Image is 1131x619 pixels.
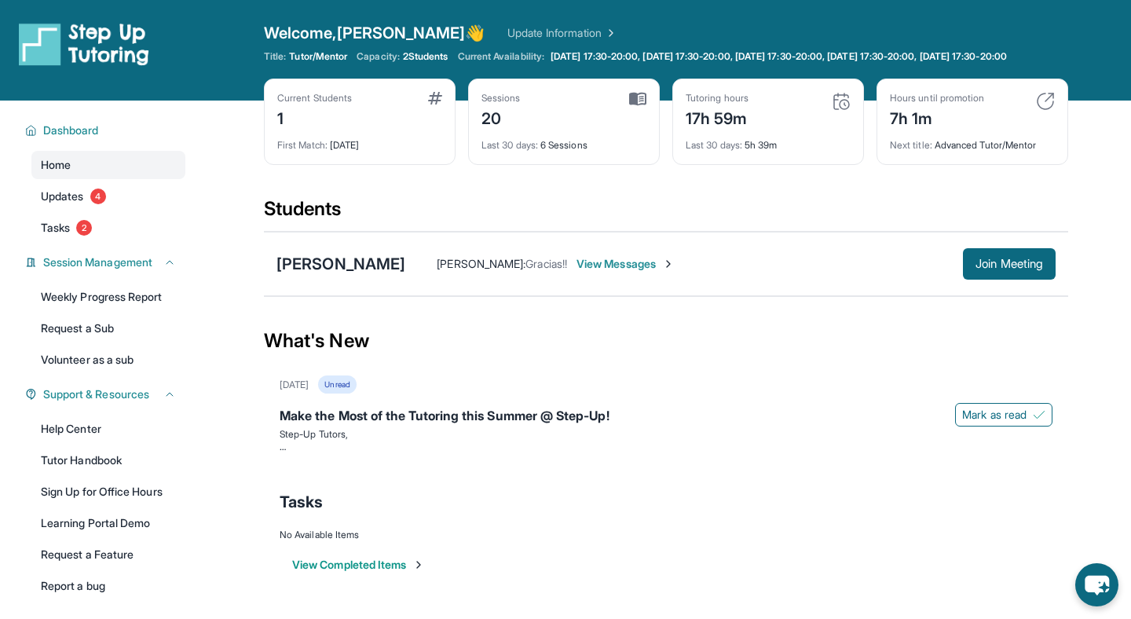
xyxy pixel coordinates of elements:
[686,104,749,130] div: 17h 59m
[662,258,675,270] img: Chevron-Right
[90,189,106,204] span: 4
[437,257,525,270] span: [PERSON_NAME] :
[458,50,544,63] span: Current Availability:
[37,123,176,138] button: Dashboard
[31,214,185,242] a: Tasks2
[481,92,521,104] div: Sessions
[686,92,749,104] div: Tutoring hours
[264,22,485,44] span: Welcome, [PERSON_NAME] 👋
[576,256,675,272] span: View Messages
[41,189,84,204] span: Updates
[277,139,328,151] span: First Match :
[525,257,567,270] span: Gracias!!
[686,130,851,152] div: 5h 39m
[280,428,1052,441] p: Step-Up Tutors,
[31,415,185,443] a: Help Center
[264,50,286,63] span: Title:
[276,253,405,275] div: [PERSON_NAME]
[357,50,400,63] span: Capacity:
[481,139,538,151] span: Last 30 days :
[76,220,92,236] span: 2
[890,130,1055,152] div: Advanced Tutor/Mentor
[31,182,185,211] a: Updates4
[31,446,185,474] a: Tutor Handbook
[1075,563,1118,606] button: chat-button
[31,540,185,569] a: Request a Feature
[277,104,352,130] div: 1
[43,123,99,138] span: Dashboard
[277,130,442,152] div: [DATE]
[507,25,617,41] a: Update Information
[686,139,742,151] span: Last 30 days :
[31,314,185,342] a: Request a Sub
[31,478,185,506] a: Sign Up for Office Hours
[292,557,425,573] button: View Completed Items
[280,529,1052,541] div: No Available Items
[481,130,646,152] div: 6 Sessions
[43,255,152,270] span: Session Management
[890,139,932,151] span: Next title :
[551,50,1007,63] span: [DATE] 17:30-20:00, [DATE] 17:30-20:00, [DATE] 17:30-20:00, [DATE] 17:30-20:00, [DATE] 17:30-20:00
[832,92,851,111] img: card
[43,386,149,402] span: Support & Resources
[428,92,442,104] img: card
[481,104,521,130] div: 20
[37,386,176,402] button: Support & Resources
[31,346,185,374] a: Volunteer as a sub
[602,25,617,41] img: Chevron Right
[264,196,1068,231] div: Students
[37,255,176,270] button: Session Management
[403,50,448,63] span: 2 Students
[41,220,70,236] span: Tasks
[31,283,185,311] a: Weekly Progress Report
[19,22,149,66] img: logo
[1033,408,1045,421] img: Mark as read
[31,151,185,179] a: Home
[280,491,323,513] span: Tasks
[31,509,185,537] a: Learning Portal Demo
[890,92,984,104] div: Hours until promotion
[277,92,352,104] div: Current Students
[547,50,1010,63] a: [DATE] 17:30-20:00, [DATE] 17:30-20:00, [DATE] 17:30-20:00, [DATE] 17:30-20:00, [DATE] 17:30-20:00
[318,375,356,394] div: Unread
[41,157,71,173] span: Home
[1036,92,1055,111] img: card
[280,379,309,391] div: [DATE]
[962,407,1027,423] span: Mark as read
[955,403,1052,427] button: Mark as read
[890,104,984,130] div: 7h 1m
[975,259,1043,269] span: Join Meeting
[280,406,1052,428] div: Make the Most of the Tutoring this Summer @ Step-Up!
[629,92,646,106] img: card
[963,248,1056,280] button: Join Meeting
[31,572,185,600] a: Report a bug
[264,306,1068,375] div: What's New
[289,50,347,63] span: Tutor/Mentor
